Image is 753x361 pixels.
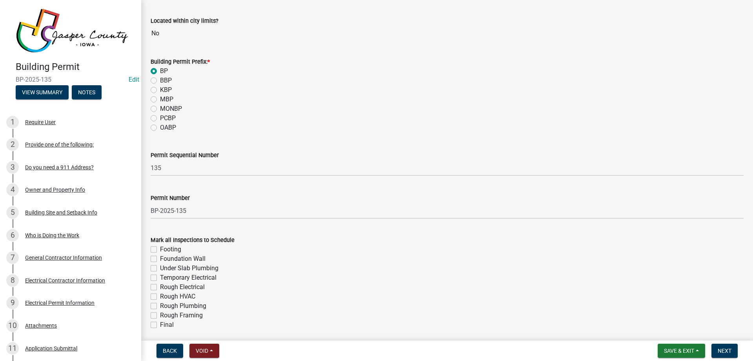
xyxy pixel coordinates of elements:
button: Notes [72,85,102,99]
img: Jasper County, Iowa [16,8,129,53]
span: Save & Exit [664,348,694,354]
label: MONBP [160,104,182,114]
div: 9 [6,297,19,309]
div: 3 [6,161,19,174]
div: Owner and Property Info [25,187,85,192]
div: Building Site and Setback Info [25,210,97,215]
div: 8 [6,274,19,287]
button: Next [711,344,738,358]
label: Footing [160,245,181,254]
div: Provide one of the following: [25,142,94,147]
div: Who is Doing the Work [25,233,79,238]
label: PCBP [160,114,176,123]
wm-modal-confirm: Summary [16,90,69,96]
label: Rough HVAC [160,292,195,301]
span: Void [196,348,208,354]
div: Attachments [25,323,57,328]
div: 2 [6,138,19,151]
div: 7 [6,251,19,264]
div: 6 [6,229,19,242]
label: MBP [160,95,173,104]
label: BBP [160,76,172,85]
button: Save & Exit [658,344,705,358]
label: Foundation Wall [160,254,206,264]
button: Void [189,344,219,358]
button: View Summary [16,85,69,99]
wm-modal-confirm: Edit Application Number [129,76,139,83]
button: Back [156,344,183,358]
div: 11 [6,342,19,355]
label: OABP [160,123,176,132]
label: Rough Electrical [160,282,205,292]
h4: Building Permit [16,61,135,73]
div: Do you need a 911 Address? [25,165,94,170]
wm-modal-confirm: Notes [72,90,102,96]
div: 4 [6,183,19,196]
label: Temporary Electrical [160,273,216,282]
div: Application Submittal [25,346,77,351]
div: 10 [6,319,19,332]
div: General Contractor Information [25,255,102,260]
div: Electrical Contractor Information [25,278,105,283]
span: Back [163,348,177,354]
label: KBP [160,85,172,95]
div: Electrical Permit Information [25,300,95,306]
label: Permit Number [151,196,190,201]
div: 1 [6,116,19,128]
label: Permit Sequential Number [151,153,219,158]
label: Under Slab Plumbing [160,264,218,273]
label: BP [160,66,168,76]
label: Mark all Inspections to Schedule [151,238,235,243]
label: Located within city limits? [151,18,218,24]
a: Edit [129,76,139,83]
div: 5 [6,206,19,219]
label: Building Permit Prefix: [151,59,210,65]
span: BP-2025-135 [16,76,125,83]
label: Rough Framing [160,311,203,320]
div: Require User [25,119,56,125]
label: Rough Plumbing [160,301,206,311]
label: Final [160,320,174,330]
span: Next [718,348,731,354]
